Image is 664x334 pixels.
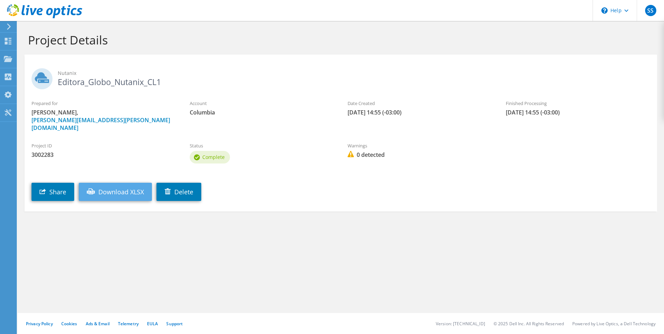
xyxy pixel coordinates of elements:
a: Share [32,183,74,201]
a: Support [166,321,183,327]
a: Ads & Email [86,321,110,327]
li: Powered by Live Optics, a Dell Technology [572,321,656,327]
svg: \n [601,7,608,14]
span: [DATE] 14:55 (-03:00) [348,109,492,116]
h2: Editora_Globo_Nutanix_CL1 [32,68,650,86]
li: Version: [TECHNICAL_ID] [436,321,485,327]
a: Cookies [61,321,77,327]
h1: Project Details [28,33,650,47]
span: [PERSON_NAME], [32,109,176,132]
span: 3002283 [32,151,176,159]
span: Complete [202,154,225,160]
span: 0 detected [348,151,492,159]
a: Privacy Policy [26,321,53,327]
label: Finished Processing [506,100,650,107]
li: © 2025 Dell Inc. All Rights Reserved [494,321,564,327]
span: Nutanix [58,69,650,77]
a: Delete [156,183,201,201]
span: Columbia [190,109,334,116]
a: Download XLSX [79,183,152,201]
label: Date Created [348,100,492,107]
label: Account [190,100,334,107]
a: EULA [147,321,158,327]
span: SS [645,5,656,16]
label: Prepared for [32,100,176,107]
a: Telemetry [118,321,139,327]
span: [DATE] 14:55 (-03:00) [506,109,650,116]
label: Status [190,142,334,149]
label: Project ID [32,142,176,149]
label: Warnings [348,142,492,149]
a: [PERSON_NAME][EMAIL_ADDRESS][PERSON_NAME][DOMAIN_NAME] [32,116,170,132]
